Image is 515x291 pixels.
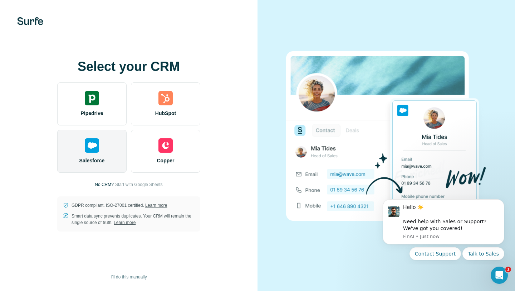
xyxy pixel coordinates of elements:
p: GDPR compliant. ISO-27001 certified. [72,202,167,209]
button: I’ll do this manually [106,272,152,282]
img: salesforce's logo [85,138,99,153]
span: 1 [505,267,511,272]
p: No CRM? [95,181,114,188]
img: copper's logo [158,138,173,153]
img: SALESFORCE image [286,39,486,252]
h1: Select your CRM [57,59,200,74]
span: I’ll do this manually [111,274,147,280]
a: Learn more [114,220,136,225]
img: pipedrive's logo [85,91,99,105]
a: Learn more [145,203,167,208]
img: Surfe's logo [17,17,43,25]
p: Smart data sync prevents duplicates. Your CRM will remain the single source of truth. [72,213,195,226]
iframe: Intercom notifications message [372,193,515,264]
span: Pipedrive [80,110,103,117]
button: Start with Google Sheets [115,181,163,188]
span: Copper [157,157,175,164]
span: HubSpot [155,110,176,117]
iframe: Intercom live chat [491,267,508,284]
span: Salesforce [79,157,105,164]
img: hubspot's logo [158,91,173,105]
